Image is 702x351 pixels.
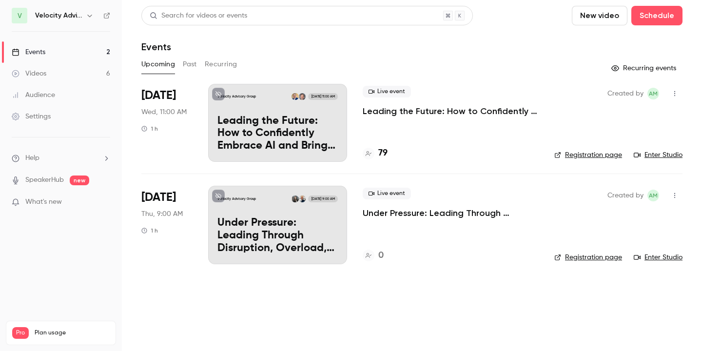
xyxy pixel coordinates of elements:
[98,198,110,207] iframe: Noticeable Trigger
[363,86,411,97] span: Live event
[12,90,55,100] div: Audience
[141,107,187,117] span: Wed, 11:00 AM
[18,11,22,21] span: V
[649,190,658,201] span: AM
[208,186,347,264] a: Velocity Advisory GroupChristian NielsonAmanda Nichols[DATE] 9:00 AMUnder Pressure: Leading Throu...
[363,207,539,219] a: Under Pressure: Leading Through Disruption, Overload, and Change
[378,147,388,160] h4: 79
[183,57,197,72] button: Past
[554,253,622,262] a: Registration page
[208,84,347,162] a: Velocity Advisory GroupWes BoggsDan Silvert[DATE] 11:00 AMLeading the Future: How to Confidently ...
[308,93,337,100] span: [DATE] 11:00 AM
[634,150,682,160] a: Enter Studio
[141,190,176,205] span: [DATE]
[363,105,539,117] a: Leading the Future: How to Confidently Embrace AI and Bring Your Team Along
[25,175,64,185] a: SpeakerHub
[141,186,193,264] div: Aug 28 Thu, 9:00 AM (America/Denver)
[363,188,411,199] span: Live event
[554,150,622,160] a: Registration page
[217,94,256,99] p: Velocity Advisory Group
[141,227,158,234] div: 1 h
[35,11,82,20] h6: Velocity Advisory Group
[631,6,682,25] button: Schedule
[647,190,659,201] span: Abbie Mood
[292,195,298,202] img: Amanda Nichols
[141,84,193,162] div: Aug 20 Wed, 11:00 AM (America/Denver)
[141,41,171,53] h1: Events
[217,115,338,153] p: Leading the Future: How to Confidently Embrace AI and Bring Your Team Along
[572,6,627,25] button: New video
[12,112,51,121] div: Settings
[12,327,29,339] span: Pro
[363,147,388,160] a: 79
[35,329,110,337] span: Plan usage
[12,47,45,57] div: Events
[12,69,46,78] div: Videos
[378,249,384,262] h4: 0
[634,253,682,262] a: Enter Studio
[141,88,176,103] span: [DATE]
[649,88,658,99] span: AM
[647,88,659,99] span: Abbie Mood
[607,88,643,99] span: Created by
[141,57,175,72] button: Upcoming
[217,217,338,254] p: Under Pressure: Leading Through Disruption, Overload, and Change
[292,93,298,100] img: Dan Silvert
[217,196,256,201] p: Velocity Advisory Group
[299,195,306,202] img: Christian Nielson
[25,153,39,163] span: Help
[299,93,306,100] img: Wes Boggs
[150,11,247,21] div: Search for videos or events
[141,209,183,219] span: Thu, 9:00 AM
[70,175,89,185] span: new
[12,153,110,163] li: help-dropdown-opener
[308,195,337,202] span: [DATE] 9:00 AM
[25,197,62,207] span: What's new
[607,60,682,76] button: Recurring events
[205,57,237,72] button: Recurring
[607,190,643,201] span: Created by
[363,249,384,262] a: 0
[141,125,158,133] div: 1 h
